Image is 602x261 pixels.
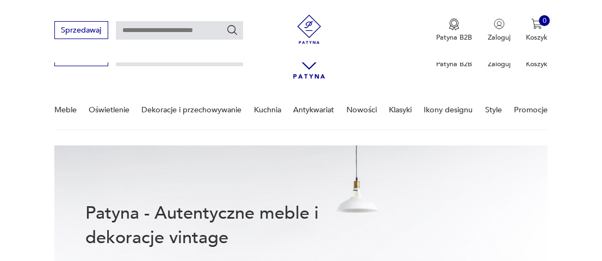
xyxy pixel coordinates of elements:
a: Sprzedawaj [54,28,108,34]
h1: Patyna - Autentyczne meble i dekoracje vintage [85,201,350,250]
a: Kuchnia [254,91,281,129]
a: Style [485,91,502,129]
button: Zaloguj [488,18,511,42]
div: 0 [539,15,550,26]
p: Koszyk [526,59,548,69]
p: Patyna B2B [436,59,472,69]
button: Szukaj [226,24,238,36]
img: Patyna - sklep z meblami i dekoracjami vintage [291,15,327,44]
img: Ikona koszyka [531,18,542,29]
img: Ikonka użytkownika [494,18,505,29]
img: Ikona medalu [449,18,460,30]
a: Meble [54,91,77,129]
a: Dekoracje i przechowywanie [141,91,241,129]
button: Patyna B2B [436,18,472,42]
a: Antykwariat [293,91,334,129]
p: Zaloguj [488,33,511,42]
a: Klasyki [389,91,412,129]
button: Sprzedawaj [54,21,108,39]
p: Koszyk [526,33,548,42]
p: Zaloguj [488,59,511,69]
a: Ikony designu [424,91,473,129]
a: Nowości [346,91,377,129]
button: 0Koszyk [526,18,548,42]
a: Promocje [514,91,548,129]
a: Oświetlenie [89,91,129,129]
a: Ikona medaluPatyna B2B [436,18,472,42]
p: Patyna B2B [436,33,472,42]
